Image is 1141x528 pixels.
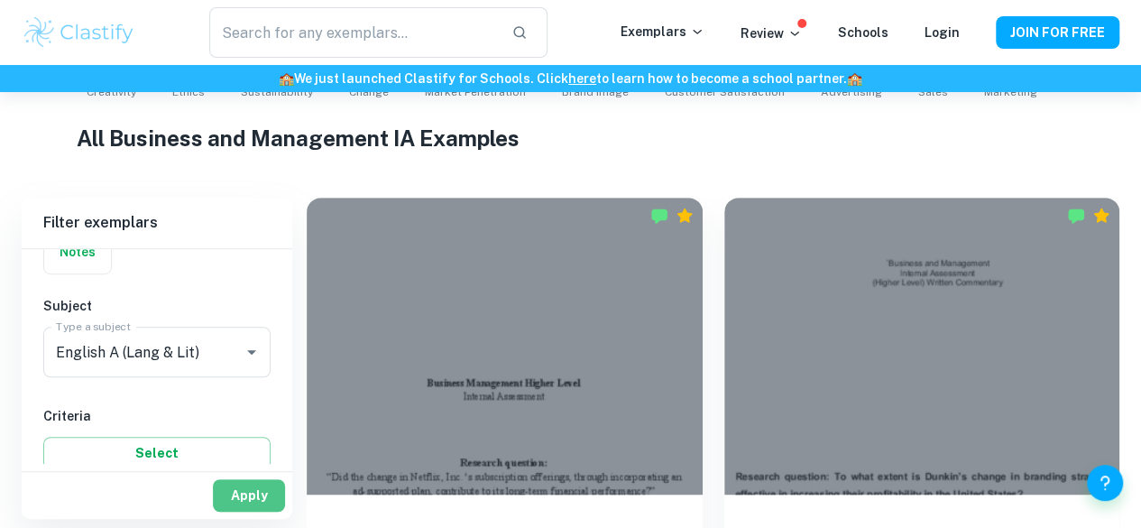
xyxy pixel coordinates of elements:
h6: We just launched Clastify for Schools. Click to learn how to become a school partner. [4,69,1137,88]
p: Exemplars [621,22,704,42]
span: Change [349,84,389,100]
span: Brand Image [562,84,629,100]
h1: All Business and Management IA Examples [77,122,1064,154]
span: Creativity [87,84,136,100]
span: Sales [918,84,948,100]
div: Premium [1092,207,1110,225]
span: Marketing [984,84,1037,100]
a: Schools [838,25,888,40]
button: Apply [213,479,285,512]
span: Customer Satisfaction [665,84,785,100]
div: Premium [676,207,694,225]
h6: Subject [43,296,271,316]
button: Help and Feedback [1087,465,1123,501]
span: Market Penetration [425,84,526,100]
label: Type a subject [56,319,131,334]
button: Notes [44,230,111,273]
h6: Criteria [43,406,271,426]
img: Marked [1067,207,1085,225]
button: Open [239,339,264,365]
span: 🏫 [279,71,294,86]
span: Ethics [172,84,205,100]
button: JOIN FOR FREE [996,16,1119,49]
img: Clastify logo [22,14,136,51]
span: Advertising [821,84,882,100]
input: Search for any exemplars... [209,7,498,58]
span: 🏫 [847,71,862,86]
p: Review [741,23,802,43]
img: Marked [650,207,668,225]
a: Login [925,25,960,40]
h6: Filter exemplars [22,198,292,248]
button: Select [43,437,271,469]
span: Sustainability [241,84,313,100]
a: here [568,71,596,86]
